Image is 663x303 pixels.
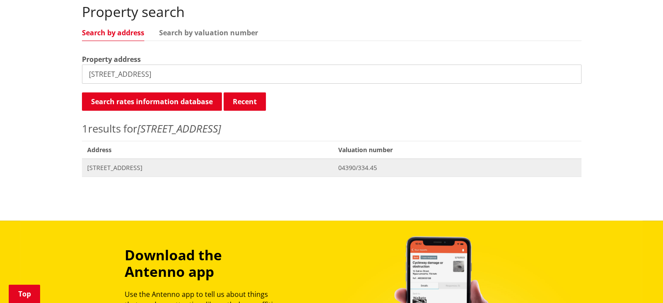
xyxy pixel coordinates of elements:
button: Recent [224,92,266,111]
h2: Property search [82,3,581,20]
a: Search by address [82,29,144,36]
iframe: Messenger Launcher [623,266,654,298]
span: Valuation number [333,141,581,159]
p: results for [82,121,581,136]
button: Search rates information database [82,92,222,111]
a: Top [9,285,40,303]
a: Search by valuation number [159,29,258,36]
label: Property address [82,54,141,65]
h3: Download the Antenno app [125,247,282,280]
span: [STREET_ADDRESS] [87,163,328,172]
span: 1 [82,121,88,136]
span: Address [82,141,333,159]
input: e.g. Duke Street NGARUAWAHIA [82,65,581,84]
em: [STREET_ADDRESS] [137,121,221,136]
a: [STREET_ADDRESS] 04390/334.45 [82,159,581,177]
span: 04390/334.45 [338,163,576,172]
